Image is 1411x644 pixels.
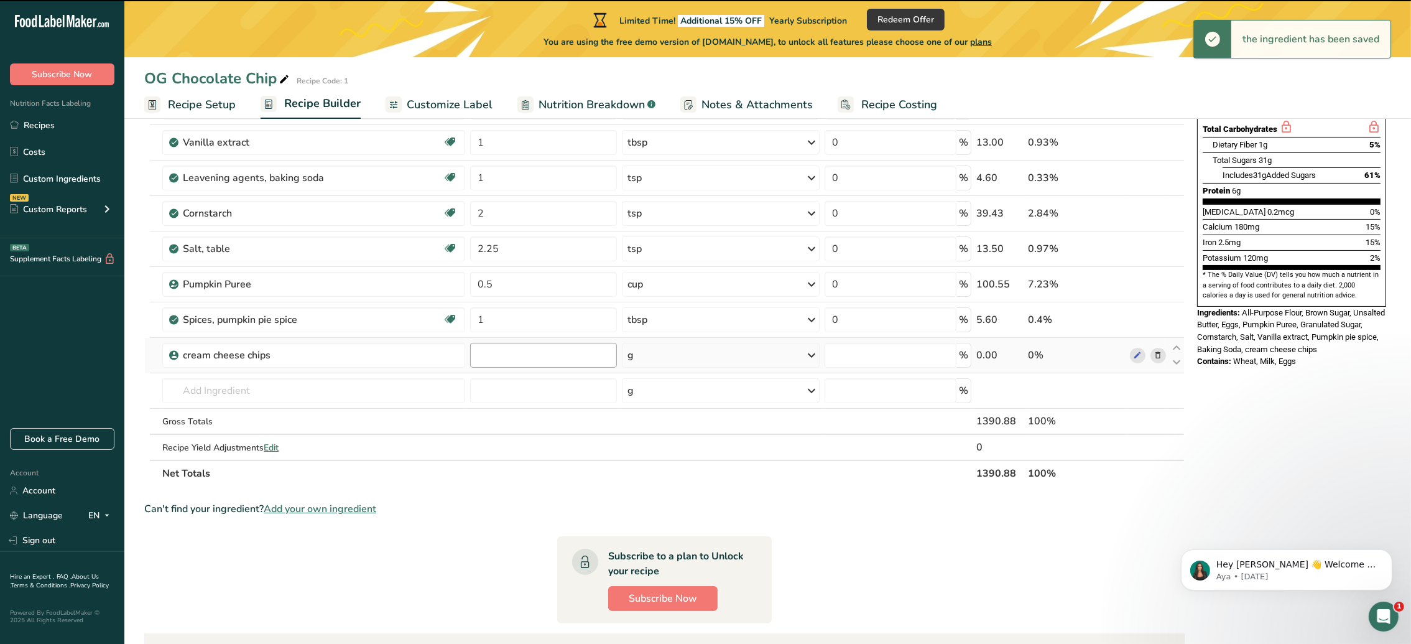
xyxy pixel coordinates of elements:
[1203,270,1381,301] section: * The % Daily Value (DV) tells you how much a nutrient in a serving of food contributes to a dail...
[1394,602,1404,612] span: 1
[10,609,114,624] div: Powered By FoodLabelMaker © 2025 All Rights Reserved
[160,460,973,486] th: Net Totals
[976,170,1023,185] div: 4.60
[1233,357,1296,366] span: Wheat, Milk, Eggs
[1243,253,1268,263] span: 120mg
[162,441,465,454] div: Recipe Yield Adjustments
[1366,238,1381,247] span: 15%
[976,135,1023,150] div: 13.00
[1203,222,1233,231] span: Calcium
[1234,222,1259,231] span: 180mg
[1197,308,1240,317] span: Ingredients:
[976,206,1023,221] div: 39.43
[11,581,70,590] a: Terms & Conditions .
[183,135,338,150] div: Vanilla extract
[1223,170,1316,180] span: Includes Added Sugars
[407,96,493,113] span: Customize Label
[627,348,634,363] div: g
[1259,140,1267,149] span: 1g
[1028,170,1125,185] div: 0.33%
[976,312,1023,327] div: 5.60
[183,312,338,327] div: Spices, pumpkin pie spice
[627,312,647,327] div: tbsp
[701,96,813,113] span: Notes & Attachments
[1203,186,1230,195] span: Protein
[1197,308,1385,354] span: All-Purpose Flour, Brown Sugar, Unsalted Butter, Eggs, Pumpkin Puree, Granulated Sugar, Cornstarc...
[976,348,1023,363] div: 0.00
[1253,170,1266,180] span: 31g
[1366,222,1381,231] span: 15%
[1028,241,1125,256] div: 0.97%
[261,90,361,119] a: Recipe Builder
[627,206,642,221] div: tsp
[627,383,634,398] div: g
[1028,206,1125,221] div: 2.84%
[608,549,747,579] div: Subscribe to a plan to Unlock your recipe
[976,241,1023,256] div: 13.50
[264,502,376,516] span: Add your own ingredient
[1218,238,1241,247] span: 2.5mg
[976,440,1023,455] div: 0
[1213,156,1257,165] span: Total Sugars
[544,35,992,49] span: You are using the free demo version of [DOMAIN_NAME], to unlock all features please choose one of...
[970,36,992,48] span: plans
[297,75,348,86] div: Recipe Code: 1
[10,428,114,450] a: Book a Free Demo
[183,241,338,256] div: Salt, table
[386,91,493,119] a: Customize Label
[627,277,643,292] div: cup
[539,96,645,113] span: Nutrition Breakdown
[1162,523,1411,610] iframe: Intercom notifications message
[168,96,236,113] span: Recipe Setup
[57,572,72,581] a: FAQ .
[1203,253,1241,263] span: Potassium
[629,591,697,606] span: Subscribe Now
[627,135,647,150] div: tbsp
[284,95,361,112] span: Recipe Builder
[183,206,338,221] div: Cornstarch
[608,586,718,611] button: Subscribe Now
[769,15,847,27] span: Yearly Subscription
[974,460,1025,486] th: 1390.88
[1028,277,1125,292] div: 7.23%
[976,414,1023,429] div: 1390.88
[1028,135,1125,150] div: 0.93%
[1370,207,1381,217] span: 0%
[264,442,279,454] span: Edit
[627,241,642,256] div: tsp
[10,194,29,202] div: NEW
[183,348,338,363] div: cream cheese chips
[1370,253,1381,263] span: 2%
[680,91,813,119] a: Notes & Attachments
[10,63,114,85] button: Subscribe Now
[144,91,236,119] a: Recipe Setup
[877,13,934,26] span: Redeem Offer
[183,277,338,292] div: Pumpkin Puree
[162,415,465,428] div: Gross Totals
[976,277,1023,292] div: 100.55
[1259,156,1272,165] span: 31g
[88,508,114,523] div: EN
[1203,207,1265,217] span: [MEDICAL_DATA]
[10,203,87,216] div: Custom Reports
[678,15,764,27] span: Additional 15% OFF
[867,9,945,30] button: Redeem Offer
[1232,186,1241,195] span: 6g
[1267,207,1294,217] span: 0.2mcg
[1364,170,1381,180] span: 61%
[70,581,109,590] a: Privacy Policy
[144,502,1185,516] div: Can't find your ingredient?
[10,505,63,526] a: Language
[144,67,292,90] div: OG Chocolate Chip
[10,572,54,581] a: Hire an Expert .
[1028,414,1125,429] div: 100%
[162,378,465,403] input: Add Ingredient
[1369,602,1399,632] iframe: Intercom live chat
[861,96,937,113] span: Recipe Costing
[1213,140,1257,149] span: Dietary Fiber
[32,68,93,81] span: Subscribe Now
